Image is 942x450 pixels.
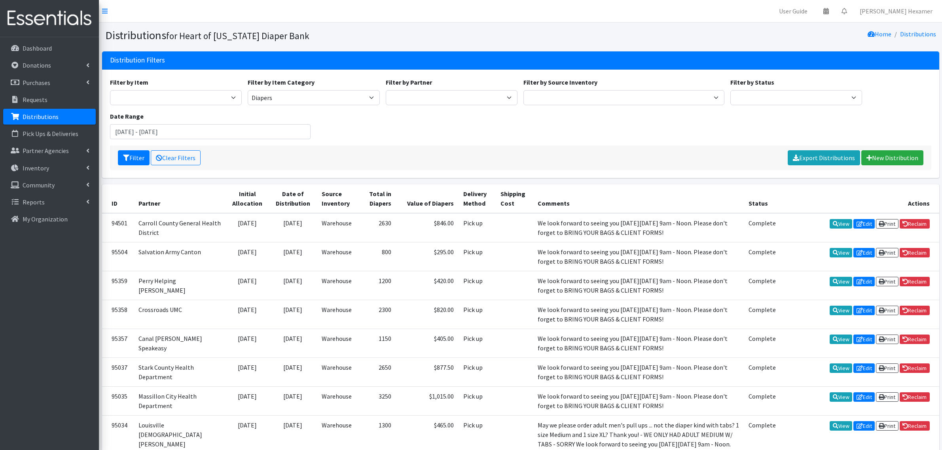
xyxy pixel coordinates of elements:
[317,300,360,329] td: Warehouse
[876,421,898,431] a: Print
[900,30,936,38] a: Distributions
[533,184,744,213] th: Comments
[317,271,360,300] td: Warehouse
[134,184,226,213] th: Partner
[744,300,781,329] td: Complete
[788,150,860,165] a: Export Distributions
[166,30,309,42] small: for Heart of [US_STATE] Diaper Bank
[23,147,69,155] p: Partner Agencies
[151,150,201,165] a: Clear Filters
[23,198,45,206] p: Reports
[134,357,226,386] td: Stark County Health Department
[396,213,459,242] td: $846.00
[853,421,875,431] a: Edit
[876,306,898,315] a: Print
[360,329,396,357] td: 1150
[23,181,55,189] p: Community
[533,386,744,415] td: We look forward to seeing you [DATE][DATE] 9am - Noon. Please don't forget to BRING YOUR BAGS & C...
[102,329,134,357] td: 95357
[360,386,396,415] td: 3250
[102,300,134,329] td: 95358
[3,194,96,210] a: Reports
[853,392,875,402] a: Edit
[459,300,496,329] td: Pick up
[830,248,852,257] a: View
[744,329,781,357] td: Complete
[533,329,744,357] td: We look forward to seeing you [DATE][DATE] 9am - Noon. Please don't forget to BRING YOUR BAGS & C...
[3,143,96,159] a: Partner Agencies
[496,184,533,213] th: Shipping Cost
[744,184,781,213] th: Status
[269,213,317,242] td: [DATE]
[781,184,939,213] th: Actions
[269,242,317,271] td: [DATE]
[830,277,852,286] a: View
[900,306,930,315] a: Reclaim
[269,329,317,357] td: [DATE]
[360,300,396,329] td: 2300
[900,421,930,431] a: Reclaim
[360,242,396,271] td: 800
[110,124,311,139] input: January 1, 2011 - December 31, 2011
[396,242,459,271] td: $295.00
[744,213,781,242] td: Complete
[744,357,781,386] td: Complete
[3,40,96,56] a: Dashboard
[226,300,269,329] td: [DATE]
[876,248,898,257] a: Print
[102,242,134,271] td: 95504
[900,219,930,229] a: Reclaim
[861,150,923,165] a: New Distribution
[900,392,930,402] a: Reclaim
[900,363,930,373] a: Reclaim
[269,300,317,329] td: [DATE]
[226,271,269,300] td: [DATE]
[226,213,269,242] td: [DATE]
[3,160,96,176] a: Inventory
[23,113,59,121] p: Distributions
[110,56,165,64] h3: Distribution Filters
[876,392,898,402] a: Print
[459,213,496,242] td: Pick up
[3,126,96,142] a: Pick Ups & Deliveries
[102,213,134,242] td: 94501
[459,242,496,271] td: Pick up
[317,386,360,415] td: Warehouse
[876,363,898,373] a: Print
[317,329,360,357] td: Warehouse
[853,335,875,344] a: Edit
[226,184,269,213] th: Initial Allocation
[3,92,96,108] a: Requests
[110,78,148,87] label: Filter by Item
[23,61,51,69] p: Donations
[226,386,269,415] td: [DATE]
[360,213,396,242] td: 2630
[853,363,875,373] a: Edit
[730,78,774,87] label: Filter by Status
[3,177,96,193] a: Community
[396,271,459,300] td: $420.00
[876,219,898,229] a: Print
[853,306,875,315] a: Edit
[317,357,360,386] td: Warehouse
[134,213,226,242] td: Carroll County General Health District
[134,300,226,329] td: Crossroads UMC
[23,96,47,104] p: Requests
[876,277,898,286] a: Print
[134,329,226,357] td: Canal [PERSON_NAME] Speakeasy
[360,357,396,386] td: 2650
[459,357,496,386] td: Pick up
[23,215,68,223] p: My Organization
[459,386,496,415] td: Pick up
[3,5,96,32] img: HumanEssentials
[269,271,317,300] td: [DATE]
[3,211,96,227] a: My Organization
[396,184,459,213] th: Value of Diapers
[876,335,898,344] a: Print
[533,213,744,242] td: We look forward to seeing you [DATE][DATE] 9am - Noon. Please don't forget to BRING YOUR BAGS & C...
[830,392,852,402] a: View
[23,164,49,172] p: Inventory
[3,75,96,91] a: Purchases
[396,329,459,357] td: $405.00
[23,79,50,87] p: Purchases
